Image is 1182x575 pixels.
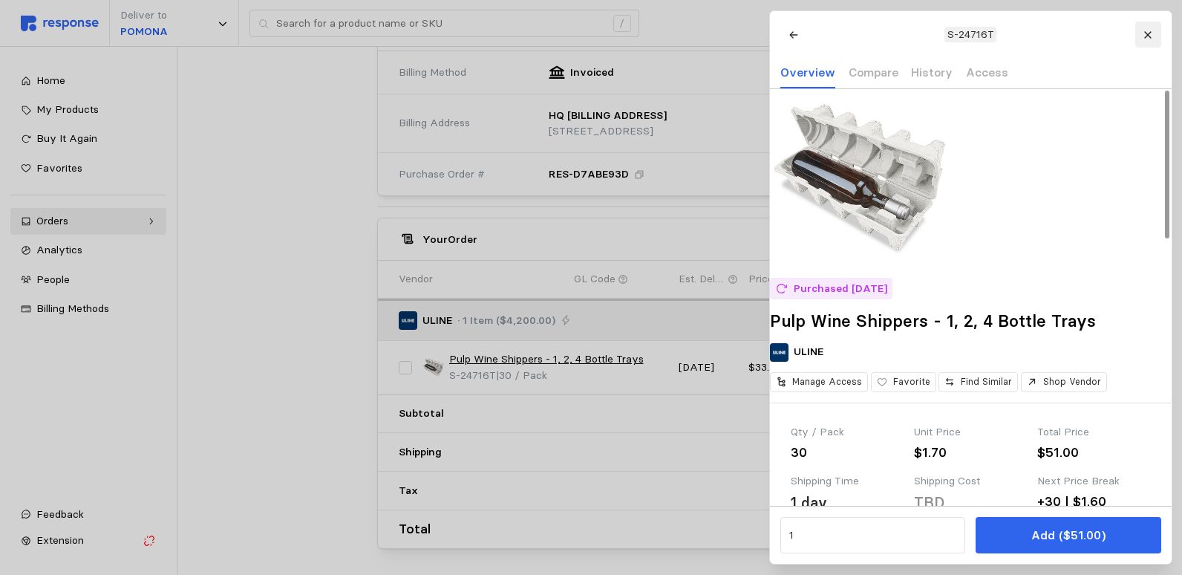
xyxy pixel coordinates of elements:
[914,424,1027,441] div: Unit Price
[1020,372,1106,392] button: Shop Vendor
[961,375,1012,389] p: Find Similar
[848,63,898,82] p: Compare
[1031,526,1105,545] p: Add ($51.00)
[938,372,1018,392] button: Find Similar
[914,492,944,514] div: TBD
[780,63,835,82] p: Overview
[947,27,993,43] p: S-24716T
[1037,443,1150,463] div: $51.00
[892,375,930,389] p: Favorite
[914,443,1027,463] div: $1.70
[788,522,956,549] input: Qty
[770,372,868,392] button: Manage Access
[770,310,1172,333] h2: Pulp Wine Shippers - 1, 2, 4 Bottle Trays
[1037,424,1150,441] div: Total Price
[770,89,948,267] img: S-24716T
[793,281,886,297] p: Purchased [DATE]
[791,473,904,490] div: Shipping Time
[1042,375,1100,389] p: Shop Vendor
[870,372,936,392] button: Favorite
[1037,473,1150,490] div: Next Price Break
[976,517,1160,553] button: Add ($51.00)
[911,63,953,82] p: History
[914,473,1027,490] div: Shipping Cost
[791,424,904,441] div: Qty / Pack
[1037,492,1150,512] div: +30 | $1.60
[965,63,1008,82] p: Access
[791,443,904,463] div: 30
[792,375,862,389] p: Manage Access
[794,344,823,360] p: ULINE
[791,492,827,514] div: 1 day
